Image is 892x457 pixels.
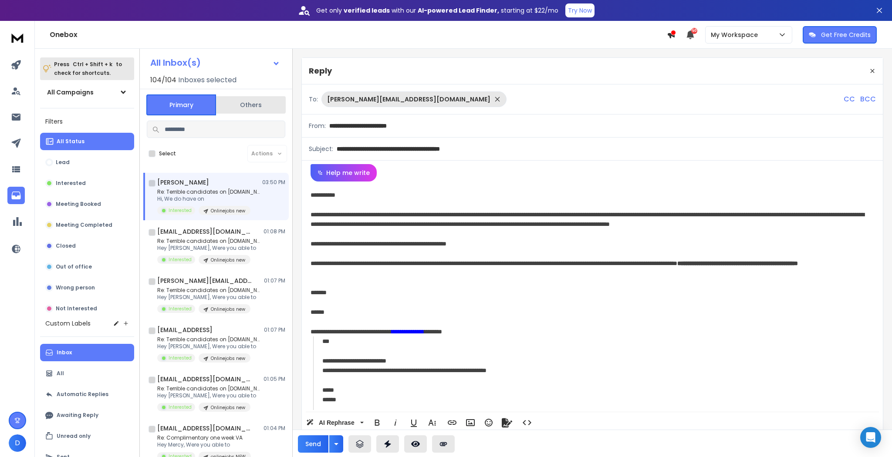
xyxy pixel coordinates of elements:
[157,227,253,236] h1: [EMAIL_ADDRESS][DOMAIN_NAME]
[264,425,285,432] p: 01:04 PM
[264,228,285,235] p: 01:08 PM
[150,75,176,85] span: 104 / 104
[309,95,318,104] p: To:
[57,412,98,419] p: Awaiting Reply
[56,305,97,312] p: Not Interested
[844,94,855,104] p: CC
[157,441,251,448] p: Hey Mercy, Were you able to
[418,6,499,15] strong: AI-powered Lead Finder,
[309,144,333,153] p: Subject:
[40,279,134,296] button: Wrong person
[169,404,192,410] p: Interested
[40,154,134,171] button: Lead
[40,344,134,361] button: Inbox
[157,195,262,202] p: Hi, We do have on
[344,6,390,15] strong: verified leads
[499,414,515,431] button: Signature
[157,336,262,343] p: Re: Terrible candidates on [DOMAIN_NAME]
[311,164,377,181] button: Help me write
[211,257,245,263] p: Onlinejobs new
[57,433,91,440] p: Unread only
[40,300,134,317] button: Not Interested
[821,30,871,39] p: Get Free Credits
[298,435,328,453] button: Send
[568,6,592,15] p: Try Now
[40,216,134,234] button: Meeting Completed
[169,207,192,214] p: Interested
[40,133,134,150] button: All Status
[565,3,595,17] button: Try Now
[40,175,134,192] button: Interested
[143,54,287,71] button: All Inbox(s)
[216,95,286,114] button: Others
[150,58,201,67] h1: All Inbox(s)
[860,427,881,448] div: Open Intercom Messenger
[56,201,101,208] p: Meeting Booked
[56,222,112,228] p: Meeting Completed
[157,385,262,392] p: Re: Terrible candidates on [DOMAIN_NAME]
[57,391,108,398] p: Automatic Replies
[444,414,460,431] button: Insert Link (Ctrl+K)
[157,245,262,252] p: Hey [PERSON_NAME], Were you able to
[157,392,262,399] p: Hey [PERSON_NAME], Were you able to
[56,284,95,291] p: Wrong person
[157,287,262,294] p: Re: Terrible candidates on [DOMAIN_NAME]
[40,115,134,128] h3: Filters
[71,59,114,69] span: Ctrl + Shift + k
[50,30,667,40] h1: Onebox
[157,326,213,334] h1: [EMAIL_ADDRESS]
[309,121,326,130] p: From:
[9,434,26,452] button: D
[157,434,251,441] p: Re: Complimentary one week VA
[424,414,440,431] button: More Text
[57,370,64,377] p: All
[169,256,192,263] p: Interested
[40,386,134,403] button: Automatic Replies
[157,375,253,383] h1: [EMAIL_ADDRESS][DOMAIN_NAME]
[40,237,134,255] button: Closed
[169,306,192,312] p: Interested
[40,365,134,382] button: All
[262,179,285,186] p: 03:50 PM
[56,180,86,187] p: Interested
[264,277,285,284] p: 01:07 PM
[211,355,245,362] p: Onlinejobs new
[264,376,285,383] p: 01:05 PM
[711,30,761,39] p: My Workspace
[157,343,262,350] p: Hey [PERSON_NAME], Were you able to
[57,349,72,356] p: Inbox
[211,208,245,214] p: Onlinejobs new
[178,75,237,85] h3: Inboxes selected
[211,404,245,411] p: Onlinejobs new
[519,414,535,431] button: Code View
[40,195,134,213] button: Meeting Booked
[159,150,176,157] label: Select
[9,30,26,46] img: logo
[169,355,192,361] p: Interested
[317,419,356,427] span: AI Rephrase
[691,28,697,34] span: 50
[57,138,84,145] p: All Status
[56,263,92,270] p: Out of office
[309,65,332,77] p: Reply
[157,294,262,301] p: Hey [PERSON_NAME], Were you able to
[157,178,209,187] h1: [PERSON_NAME]
[462,414,479,431] button: Insert Image (Ctrl+P)
[211,306,245,313] p: Onlinejobs new
[40,427,134,445] button: Unread only
[327,95,490,104] p: [PERSON_NAME][EMAIL_ADDRESS][DOMAIN_NAME]
[157,188,262,195] p: Re: Terrible candidates on [DOMAIN_NAME]
[40,407,134,424] button: Awaiting Reply
[40,258,134,276] button: Out of office
[146,94,216,115] button: Primary
[304,414,365,431] button: AI Rephrase
[56,242,76,249] p: Closed
[54,60,122,77] p: Press to check for shortcuts.
[480,414,497,431] button: Emoticons
[157,424,253,433] h1: [EMAIL_ADDRESS][DOMAIN_NAME]
[803,26,877,44] button: Get Free Credits
[316,6,558,15] p: Get only with our starting at $22/mo
[40,84,134,101] button: All Campaigns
